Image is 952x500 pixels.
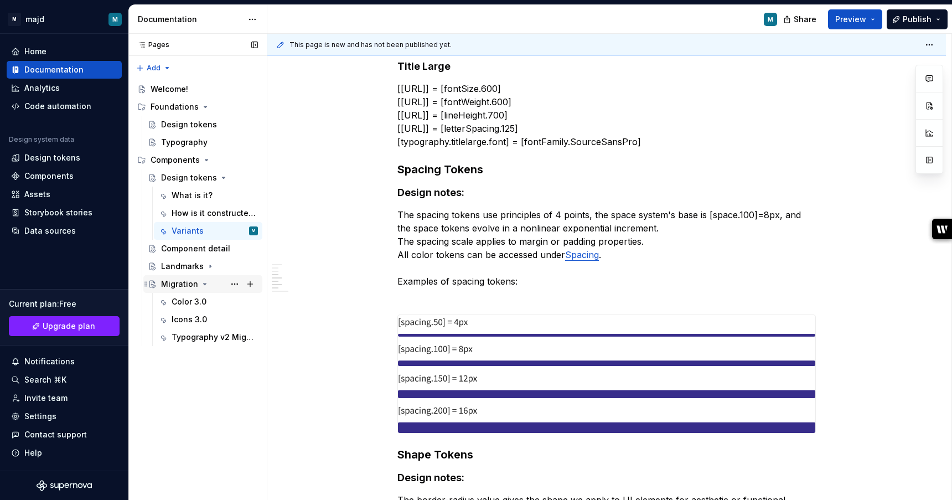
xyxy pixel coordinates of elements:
[143,275,262,293] a: Migration
[24,225,76,236] div: Data sources
[161,243,230,254] div: Component detail
[565,249,599,260] a: Spacing
[24,411,56,422] div: Settings
[24,64,84,75] div: Documentation
[835,14,866,25] span: Preview
[397,208,816,301] p: The spacing tokens use principles of 4 points, the space system's base is [space.100]=8px, and th...
[7,97,122,115] a: Code automation
[397,448,473,461] strong: Shape Tokens
[143,133,262,151] a: Typography
[37,480,92,491] svg: Supernova Logo
[24,393,68,404] div: Invite team
[9,135,74,144] div: Design system data
[133,80,262,346] div: Page tree
[133,60,174,76] button: Add
[154,187,262,204] a: What is it?
[161,279,198,290] div: Migration
[24,189,50,200] div: Assets
[161,119,217,130] div: Design tokens
[24,356,75,367] div: Notifications
[9,316,120,336] a: Upgrade plan
[397,82,816,148] p: [[URL]] = [fontSize.600] [[URL]] = [fontWeight.600] [[URL]] = [lineHeight.700] [[URL]] = [letterS...
[397,60,451,72] strong: Title Large
[172,225,204,236] div: Variants
[7,222,122,240] a: Data sources
[8,13,21,26] div: M
[143,116,262,133] a: Design tokens
[778,9,824,29] button: Share
[43,321,95,332] span: Upgrade plan
[172,190,213,201] div: What is it?
[154,222,262,240] a: VariantsM
[172,314,207,325] div: Icons 3.0
[7,371,122,389] button: Search ⌘K
[398,315,815,433] img: 0626eb99-8778-4e6f-bbb0-798a0af94a14.png
[24,83,60,94] div: Analytics
[7,43,122,60] a: Home
[112,15,118,24] div: M
[794,14,816,25] span: Share
[24,101,91,112] div: Code automation
[903,14,932,25] span: Publish
[7,79,122,97] a: Analytics
[154,293,262,311] a: Color 3.0
[24,171,74,182] div: Components
[7,426,122,444] button: Contact support
[161,261,204,272] div: Landmarks
[138,14,242,25] div: Documentation
[828,9,882,29] button: Preview
[154,311,262,328] a: Icons 3.0
[397,187,464,198] strong: Design notes:
[25,14,44,25] div: majd
[24,152,80,163] div: Design tokens
[172,208,256,219] div: How is it constructed?
[161,137,208,148] div: Typography
[133,151,262,169] div: Components
[7,167,122,185] a: Components
[172,296,206,307] div: Color 3.0
[887,9,948,29] button: Publish
[7,61,122,79] a: Documentation
[7,204,122,221] a: Storybook stories
[172,332,256,343] div: Typography v2 Migration
[24,374,66,385] div: Search ⌘K
[289,40,452,49] span: This page is new and has not been published yet.
[133,98,262,116] div: Foundations
[147,64,161,73] span: Add
[151,154,200,166] div: Components
[24,207,92,218] div: Storybook stories
[397,163,483,176] strong: Spacing Tokens
[24,46,46,57] div: Home
[768,15,773,24] div: M
[397,472,464,483] strong: Design notes:
[7,408,122,425] a: Settings
[9,298,120,310] div: Current plan : Free
[143,240,262,257] a: Component detail
[143,169,262,187] a: Design tokens
[2,7,126,31] button: MmajdM
[161,172,217,183] div: Design tokens
[7,353,122,370] button: Notifications
[151,84,188,95] div: Welcome!
[143,257,262,275] a: Landmarks
[7,389,122,407] a: Invite team
[24,447,42,458] div: Help
[24,429,87,440] div: Contact support
[154,328,262,346] a: Typography v2 Migration
[7,149,122,167] a: Design tokens
[252,225,255,236] div: M
[7,185,122,203] a: Assets
[133,40,169,49] div: Pages
[154,204,262,222] a: How is it constructed?
[151,101,199,112] div: Foundations
[7,444,122,462] button: Help
[133,80,262,98] a: Welcome!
